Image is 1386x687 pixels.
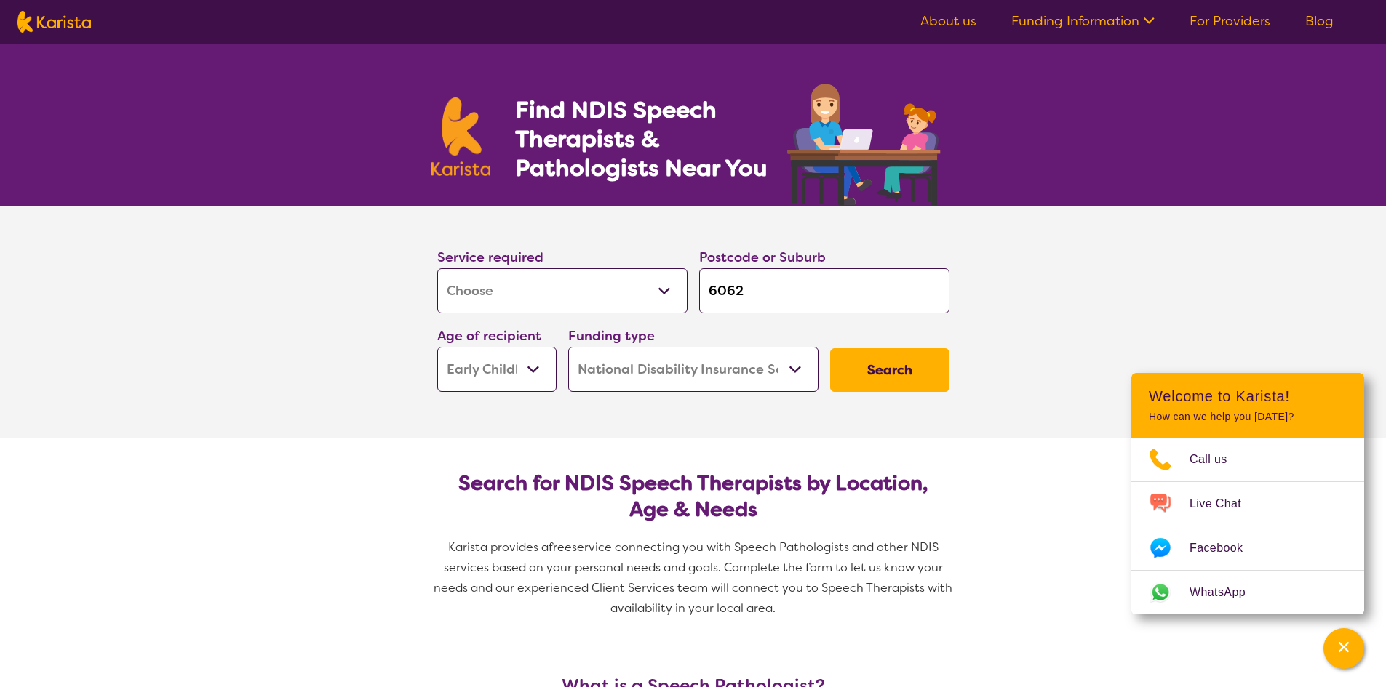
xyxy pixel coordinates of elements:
p: How can we help you [DATE]? [1149,411,1347,423]
label: Age of recipient [437,327,541,345]
h2: Welcome to Karista! [1149,387,1347,405]
a: Blog [1305,12,1334,30]
span: service connecting you with Speech Pathologists and other NDIS services based on your personal ne... [434,539,955,616]
a: Funding Information [1011,12,1155,30]
span: Karista provides a [448,539,549,555]
input: Type [699,268,949,313]
span: Live Chat [1190,493,1259,515]
a: Web link opens in a new tab. [1131,571,1364,614]
label: Service required [437,249,543,266]
a: About us [920,12,976,30]
span: free [549,539,572,555]
h2: Search for NDIS Speech Therapists by Location, Age & Needs [449,470,938,523]
label: Funding type [568,327,655,345]
ul: Choose channel [1131,438,1364,614]
button: Channel Menu [1323,628,1364,669]
h1: Find NDIS Speech Therapists & Pathologists Near You [515,95,784,182]
div: Channel Menu [1131,373,1364,614]
label: Postcode or Suburb [699,249,826,266]
img: speech-therapy [776,79,955,206]
img: Karista logo [431,97,491,176]
button: Search [830,348,949,392]
span: Facebook [1190,537,1260,559]
img: Karista logo [17,11,91,33]
span: Call us [1190,449,1245,470]
a: For Providers [1190,12,1270,30]
span: WhatsApp [1190,582,1263,603]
